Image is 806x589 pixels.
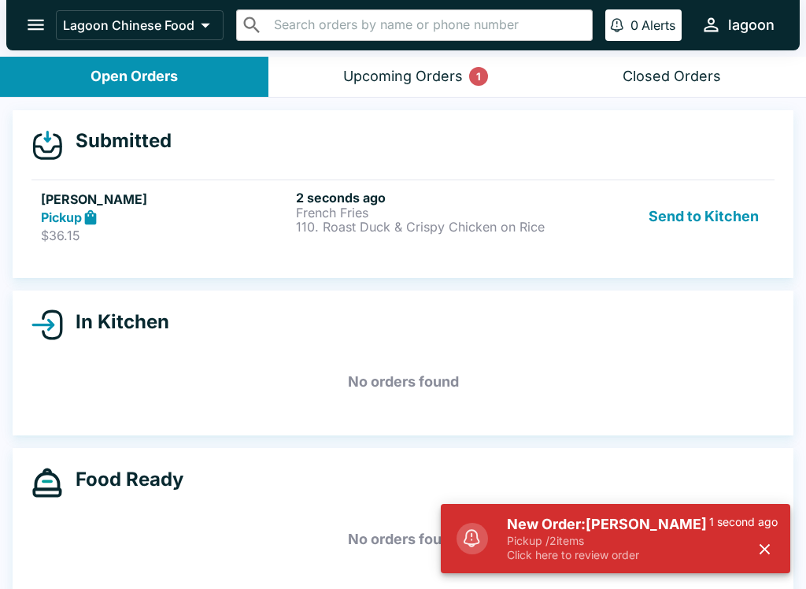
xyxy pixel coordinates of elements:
[56,10,224,40] button: Lagoon Chinese Food
[641,17,675,33] p: Alerts
[623,68,721,86] div: Closed Orders
[507,534,709,548] p: Pickup / 2 items
[31,354,775,410] h5: No orders found
[63,310,169,334] h4: In Kitchen
[507,515,709,534] h5: New Order: [PERSON_NAME]
[709,515,778,529] p: 1 second ago
[694,8,781,42] button: lagoon
[41,228,290,243] p: $36.15
[16,5,56,45] button: open drawer
[476,69,481,84] p: 1
[41,190,290,209] h5: [PERSON_NAME]
[269,14,586,36] input: Search orders by name or phone number
[31,180,775,254] a: [PERSON_NAME]Pickup$36.152 seconds agoFrench Fries110. Roast Duck & Crispy Chicken on RiceSend to...
[296,220,545,234] p: 110. Roast Duck & Crispy Chicken on Rice
[642,190,765,244] button: Send to Kitchen
[630,17,638,33] p: 0
[296,190,545,206] h6: 2 seconds ago
[91,68,178,86] div: Open Orders
[31,511,775,568] h5: No orders found
[296,206,545,220] p: French Fries
[41,209,82,225] strong: Pickup
[343,68,463,86] div: Upcoming Orders
[728,16,775,35] div: lagoon
[63,468,183,491] h4: Food Ready
[63,17,194,33] p: Lagoon Chinese Food
[63,129,172,153] h4: Submitted
[507,548,709,562] p: Click here to review order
